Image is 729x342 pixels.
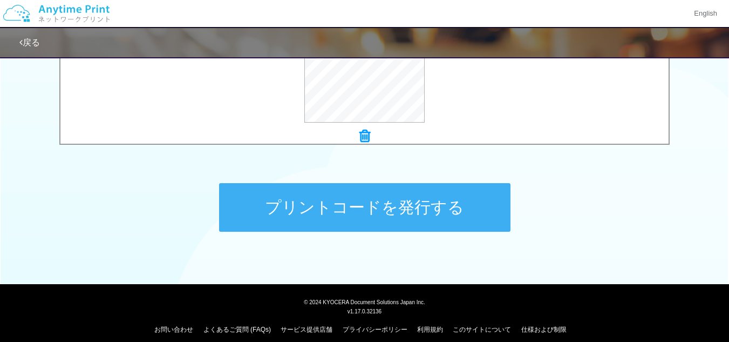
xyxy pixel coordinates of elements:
[453,326,511,333] a: このサイトについて
[281,326,332,333] a: サービス提供店舗
[417,326,443,333] a: 利用規約
[348,308,381,314] span: v1.17.0.32136
[304,298,425,305] span: © 2024 KYOCERA Document Solutions Japan Inc.
[343,326,407,333] a: プライバシーポリシー
[19,38,40,47] a: 戻る
[154,326,193,333] a: お問い合わせ
[203,326,271,333] a: よくあるご質問 (FAQs)
[521,326,567,333] a: 仕様および制限
[219,183,510,232] button: プリントコードを発行する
